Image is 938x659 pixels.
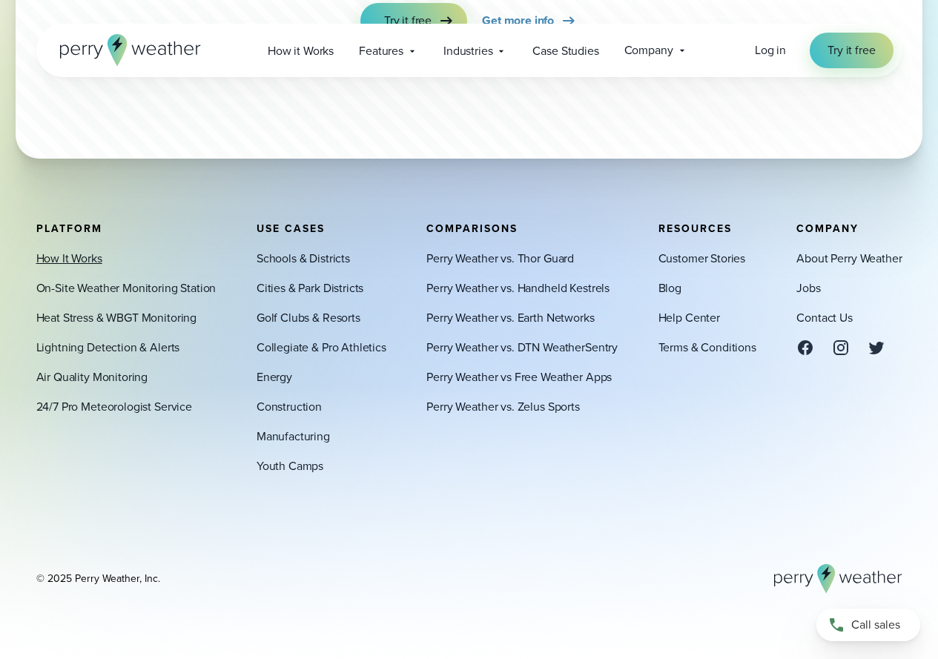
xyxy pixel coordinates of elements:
[257,428,330,446] a: Manufacturing
[257,457,323,475] a: Youth Camps
[426,398,579,416] a: Perry Weather vs. Zelus Sports
[268,42,334,60] span: How it Works
[520,36,611,66] a: Case Studies
[658,339,756,357] a: Terms & Conditions
[255,36,346,66] a: How it Works
[36,368,148,386] a: Air Quality Monitoring
[796,279,820,297] a: Jobs
[755,42,786,59] a: Log in
[796,309,852,327] a: Contact Us
[796,221,859,236] span: Company
[816,609,920,641] a: Call sales
[426,279,610,297] a: Perry Weather vs. Handheld Kestrels
[426,368,612,386] a: Perry Weather vs Free Weather Apps
[257,398,322,416] a: Construction
[443,42,492,60] span: Industries
[624,42,673,59] span: Company
[257,368,292,386] a: Energy
[658,250,746,268] a: Customer Stories
[257,279,363,297] a: Cities & Park Districts
[796,250,902,268] a: About Perry Weather
[828,42,875,59] span: Try it free
[257,309,360,327] a: Golf Clubs & Resorts
[851,616,900,634] span: Call sales
[426,339,618,357] a: Perry Weather vs. DTN WeatherSentry
[36,279,217,297] a: On-Site Weather Monitoring Station
[257,221,325,236] span: Use Cases
[810,33,893,68] a: Try it free
[482,3,578,39] a: Get more info
[426,309,594,327] a: Perry Weather vs. Earth Networks
[36,250,102,268] a: How It Works
[658,309,720,327] a: Help Center
[658,279,681,297] a: Blog
[257,339,386,357] a: Collegiate & Pro Athletics
[426,250,574,268] a: Perry Weather vs. Thor Guard
[36,398,192,416] a: 24/7 Pro Meteorologist Service
[359,42,403,60] span: Features
[426,221,518,236] span: Comparisons
[360,3,467,39] a: Try it free
[658,221,732,236] span: Resources
[384,12,432,30] span: Try it free
[257,250,350,268] a: Schools & Districts
[36,339,180,357] a: Lightning Detection & Alerts
[482,12,554,30] span: Get more info
[36,221,102,236] span: Platform
[532,42,598,60] span: Case Studies
[36,309,197,327] a: Heat Stress & WBGT Monitoring
[36,572,160,586] div: © 2025 Perry Weather, Inc.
